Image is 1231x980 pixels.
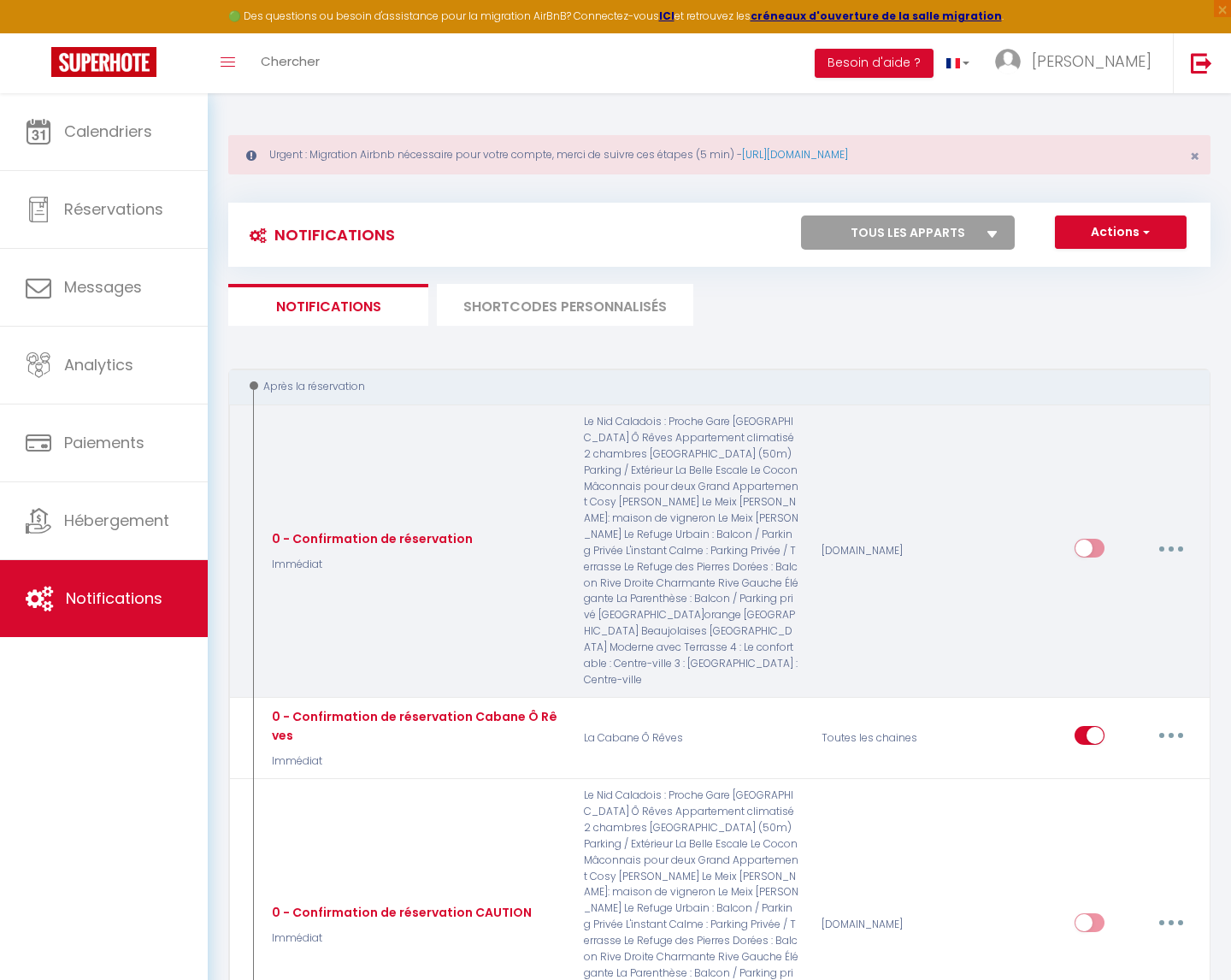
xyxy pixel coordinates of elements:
div: 0 - Confirmation de réservation [268,529,473,548]
div: Après la réservation [244,379,1176,395]
div: 0 - Confirmation de réservation CAUTION [268,903,532,922]
span: Calendriers [64,121,152,142]
p: Immédiat [268,753,562,770]
a: ICI [659,9,674,23]
h3: Notifications [241,215,395,254]
p: Immédiat [268,930,532,947]
span: Réservations [64,198,163,220]
img: Super Booking [51,47,156,77]
span: Analytics [64,354,133,375]
button: Close [1190,149,1199,164]
a: Chercher [248,33,333,93]
span: [PERSON_NAME] [1032,50,1151,72]
img: ... [995,49,1021,74]
a: ... [PERSON_NAME] [982,33,1173,93]
p: La Cabane Ô Rêves [573,707,810,770]
button: Besoin d'aide ? [815,49,934,78]
div: [DOMAIN_NAME] [810,414,969,688]
p: Immédiat [268,557,473,573]
span: × [1190,145,1199,167]
div: 0 - Confirmation de réservation Cabane Ô Rêves [268,707,562,745]
button: Actions [1055,215,1187,250]
a: [URL][DOMAIN_NAME] [742,147,848,162]
span: Messages [64,276,142,298]
a: créneaux d'ouverture de la salle migration [751,9,1002,23]
img: logout [1191,52,1212,74]
span: Chercher [261,52,320,70]
span: Hébergement [64,510,169,531]
div: Urgent : Migration Airbnb nécessaire pour votre compte, merci de suivre ces étapes (5 min) - [228,135,1210,174]
li: Notifications [228,284,428,326]
span: Notifications [66,587,162,609]
li: SHORTCODES PERSONNALISÉS [437,284,693,326]
span: Paiements [64,432,144,453]
p: Le Nid Caladois : Proche Gare [GEOGRAPHIC_DATA] Ô Rêves Appartement climatisé 2 chambres [GEOGRAP... [573,414,810,688]
div: Toutes les chaines [810,707,969,770]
